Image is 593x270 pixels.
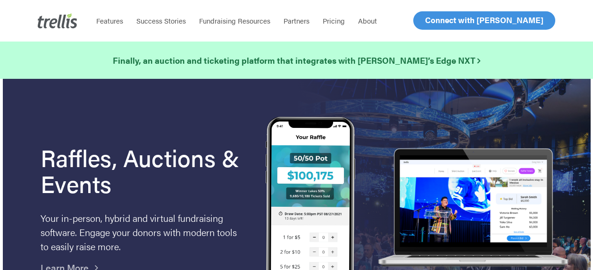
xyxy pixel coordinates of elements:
strong: Finally, an auction and ticketing platform that integrates with [PERSON_NAME]’s Edge NXT [113,54,480,66]
a: Finally, an auction and ticketing platform that integrates with [PERSON_NAME]’s Edge NXT [113,54,480,67]
span: Pricing [323,16,345,25]
span: Fundraising Resources [199,16,270,25]
span: Connect with [PERSON_NAME] [425,14,543,25]
span: About [358,16,377,25]
h1: Raffles, Auctions & Events [41,144,242,196]
img: Trellis [38,13,77,28]
a: Partners [277,16,316,25]
a: Success Stories [130,16,192,25]
a: Fundraising Resources [192,16,277,25]
a: Features [90,16,130,25]
img: rafflelaptop_mac_optim.png [374,148,571,268]
span: Partners [284,16,309,25]
a: Connect with [PERSON_NAME] [413,11,555,30]
a: About [351,16,384,25]
p: Your in-person, hybrid and virtual fundraising software. Engage your donors with modern tools to ... [41,211,242,253]
span: Success Stories [136,16,186,25]
a: Pricing [316,16,351,25]
span: Features [96,16,123,25]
